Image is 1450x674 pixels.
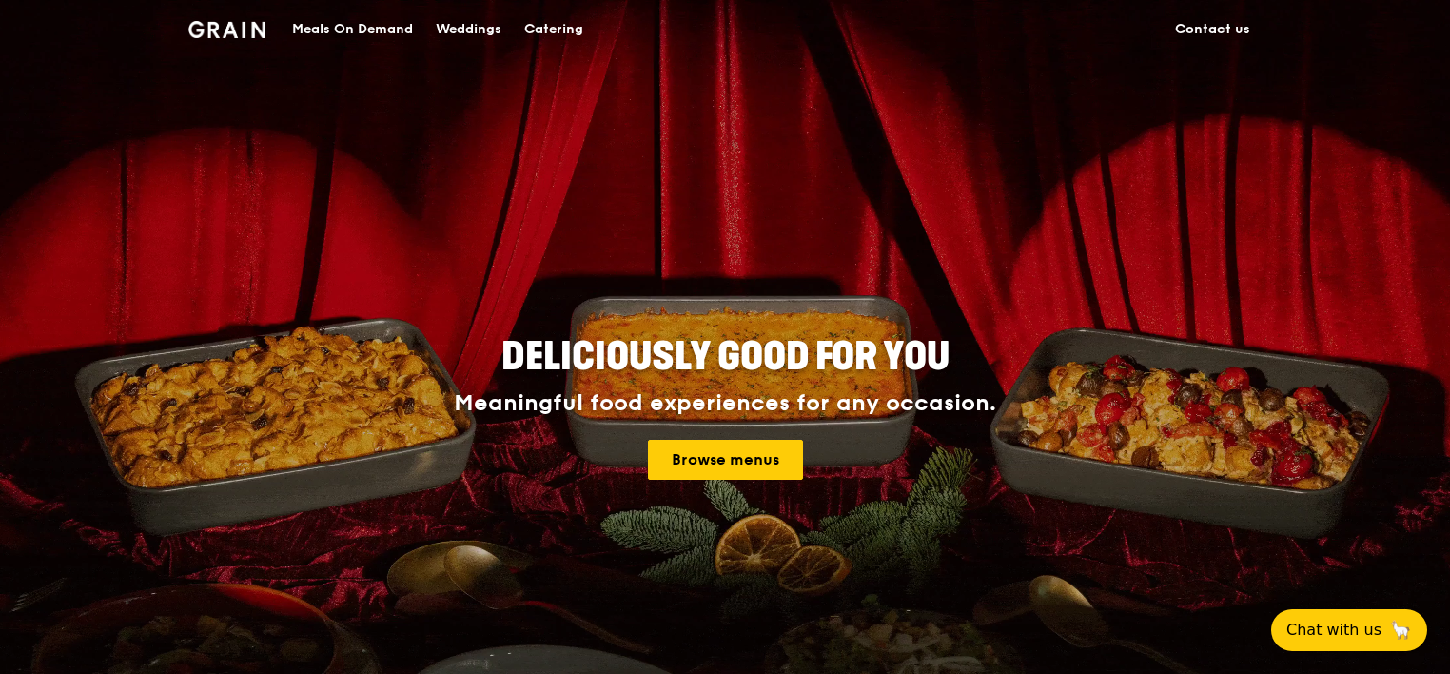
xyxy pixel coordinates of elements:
button: Chat with us🦙 [1271,609,1427,651]
a: Catering [513,1,595,58]
div: Weddings [436,1,501,58]
div: Meals On Demand [292,1,413,58]
span: 🦙 [1389,619,1412,642]
img: Grain [188,21,265,38]
div: Catering [524,1,583,58]
span: Chat with us [1286,619,1381,642]
span: Deliciously good for you [501,334,950,380]
a: Weddings [424,1,513,58]
a: Browse menus [648,440,803,480]
div: Meaningful food experiences for any occasion. [382,390,1068,417]
a: Contact us [1164,1,1262,58]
